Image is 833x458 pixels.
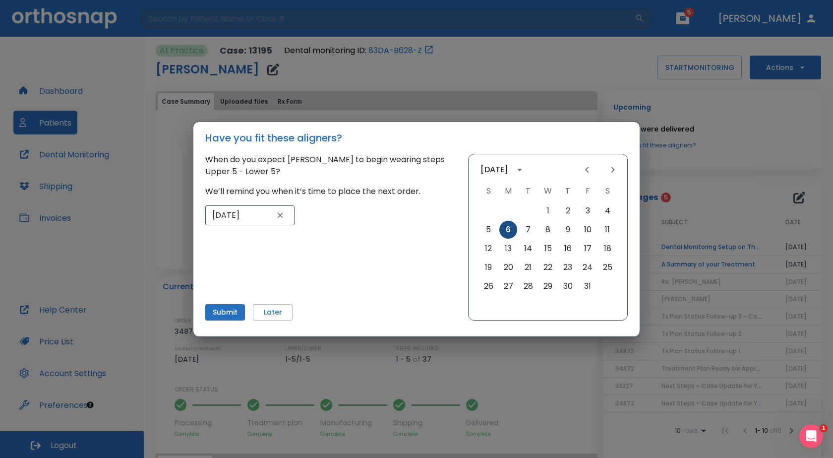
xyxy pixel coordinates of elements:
button: Previous month [579,161,595,178]
span: Thursday [559,181,577,201]
button: 13 [499,240,517,258]
span: Friday [579,181,596,201]
button: 20 [499,259,517,276]
span: Monday [499,181,517,201]
button: 29 [539,277,557,295]
button: 14 [519,240,537,258]
button: 11 [598,221,616,239]
span: Tuesday [519,181,537,201]
button: Next month [604,161,621,178]
button: 31 [579,277,596,295]
p: When do you expect [PERSON_NAME] to begin wearing steps Upper 5 - Lower 5? [205,154,456,178]
button: 17 [579,240,596,258]
button: calendar view is open, switch to year view [511,161,528,178]
h2: Have you fit these aligners? [193,122,640,154]
button: 23 [559,259,577,276]
button: 12 [479,240,497,258]
button: 7 [519,221,537,239]
button: 24 [579,259,596,276]
button: 15 [539,240,557,258]
p: We’ll remind you when it’s time to place the next order. [205,186,456,197]
button: 26 [479,277,497,295]
button: 5 [479,221,497,239]
button: 28 [519,277,537,295]
iframe: Intercom live chat [799,424,823,448]
button: 27 [499,277,517,295]
button: Later [253,304,293,321]
button: 9 [559,221,577,239]
span: Saturday [598,181,616,201]
button: 10 [579,221,596,239]
button: 18 [598,240,616,258]
span: 1 [820,424,828,432]
button: 6 [499,221,517,239]
button: Submit [205,304,245,321]
button: 21 [519,259,537,276]
div: [DATE] [480,164,508,176]
button: 1 [539,202,557,220]
button: 2 [559,202,577,220]
button: 22 [539,259,557,276]
input: mm/dd/yyyy [205,205,273,225]
button: 19 [479,259,497,276]
button: 25 [598,259,616,276]
button: 8 [539,221,557,239]
button: 4 [598,202,616,220]
button: 30 [559,277,577,295]
span: Sunday [479,181,497,201]
span: Wednesday [539,181,557,201]
button: 16 [559,240,577,258]
button: 3 [579,202,596,220]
